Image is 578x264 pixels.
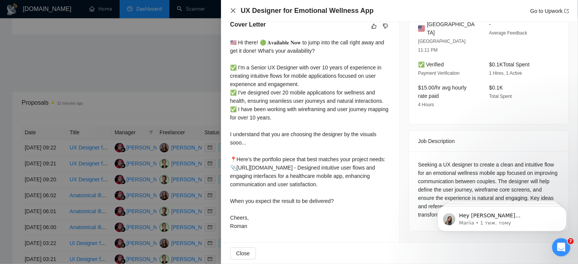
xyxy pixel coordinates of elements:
button: Close [230,8,236,14]
a: Go to Upworkexport [530,8,569,14]
p: Message from Mariia, sent 1 тиж. тому [33,29,131,36]
h5: Cover Letter [230,20,266,29]
span: $15.00/hr avg hourly rate paid [418,85,467,99]
span: [GEOGRAPHIC_DATA] 11:11 PM [418,39,466,53]
span: [GEOGRAPHIC_DATA] [427,20,477,37]
button: like [370,22,379,31]
span: 4 Hours [418,102,434,107]
div: 🇺🇸 Hi there! 🟢 𝐀𝐯𝐚𝐢𝐥𝐚𝐛𝐥𝐞 𝐍𝐨𝐰 to jump into the call right away and get it done! What's your availa... [230,38,390,230]
button: Close [230,247,256,259]
span: $0.1K [489,85,503,91]
button: dislike [381,22,390,31]
iframe: Intercom notifications повідомлення [426,190,578,244]
span: Close [236,249,250,258]
img: 🇺🇸 [418,24,425,33]
span: ✅ Verified [418,61,444,68]
div: Seeking a UX designer to create a clean and intuitive flow for an emotional wellness mobile app f... [418,160,559,219]
span: - [489,21,491,27]
h4: UX Designer for Emotional Wellness App [241,6,374,16]
span: dislike [383,23,388,29]
div: Job Description [418,131,559,151]
span: Hey [PERSON_NAME][EMAIL_ADDRESS][DOMAIN_NAME], Looks like your Upwork agency [PERSON_NAME] Design... [33,22,131,141]
span: close [230,8,236,14]
span: $0.1K Total Spent [489,61,530,68]
span: export [564,9,569,13]
span: 7 [568,238,574,244]
iframe: Intercom live chat [552,238,570,256]
span: like [371,23,377,29]
span: Total Spent [489,94,512,99]
span: 1 Hires, 1 Active [489,71,522,76]
span: Payment Verification [418,71,460,76]
span: Average Feedback [489,30,527,36]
